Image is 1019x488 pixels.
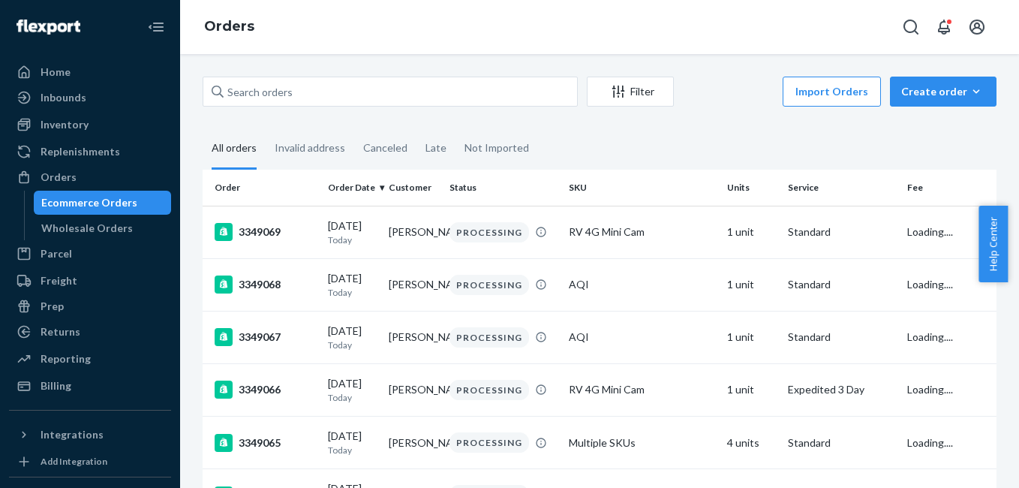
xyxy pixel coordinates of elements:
div: PROCESSING [449,222,529,242]
div: 3349066 [215,381,316,399]
td: [PERSON_NAME] [383,258,443,311]
a: Replenishments [9,140,171,164]
td: 1 unit [721,363,782,416]
button: Open account menu [962,12,992,42]
a: Reporting [9,347,171,371]
ol: breadcrumbs [192,5,266,49]
td: 1 unit [721,258,782,311]
div: Canceled [363,128,407,167]
button: Help Center [978,206,1008,282]
div: 3349069 [215,223,316,241]
td: Loading.... [901,258,996,311]
a: Freight [9,269,171,293]
td: Loading.... [901,311,996,363]
button: Import Orders [783,77,881,107]
a: Billing [9,374,171,398]
div: Create order [901,84,985,99]
button: Close Navigation [141,12,171,42]
td: Loading.... [901,417,996,469]
button: Open Search Box [896,12,926,42]
div: [DATE] [328,218,377,246]
div: 3349068 [215,276,316,294]
p: Standard [788,435,895,450]
td: Loading.... [901,363,996,416]
div: 3349065 [215,434,316,452]
td: 1 unit [721,311,782,363]
div: Inventory [41,117,89,132]
a: Orders [9,165,171,189]
div: Returns [41,324,80,339]
p: Today [328,391,377,404]
td: [PERSON_NAME] [383,363,443,416]
td: Multiple SKUs [563,417,722,469]
p: Standard [788,277,895,292]
td: [PERSON_NAME] [383,206,443,258]
a: Returns [9,320,171,344]
div: Not Imported [464,128,529,167]
p: Standard [788,224,895,239]
th: Service [782,170,901,206]
div: All orders [212,128,257,170]
span: Support [30,11,84,24]
a: Parcel [9,242,171,266]
td: 4 units [721,417,782,469]
div: Filter [588,84,673,99]
p: Today [328,233,377,246]
div: Replenishments [41,144,120,159]
img: Flexport logo [17,20,80,35]
button: Integrations [9,423,171,447]
div: [DATE] [328,376,377,404]
th: Order [203,170,322,206]
a: Orders [204,18,254,35]
div: Wholesale Orders [41,221,133,236]
div: Reporting [41,351,91,366]
div: Invalid address [275,128,345,167]
div: RV 4G Mini Cam [569,382,716,397]
div: Parcel [41,246,72,261]
div: PROCESSING [449,432,529,453]
th: Status [443,170,563,206]
button: Open notifications [929,12,959,42]
p: Today [328,444,377,456]
th: Fee [901,170,996,206]
div: Add Integration [41,455,107,468]
a: Add Integration [9,453,171,471]
div: Late [425,128,446,167]
p: Expedited 3 Day [788,382,895,397]
div: Inbounds [41,90,86,105]
input: Search orders [203,77,578,107]
div: Freight [41,273,77,288]
div: 3349067 [215,328,316,346]
div: [DATE] [328,429,377,456]
div: PROCESSING [449,380,529,400]
div: [DATE] [328,324,377,351]
div: Integrations [41,427,104,442]
div: RV 4G Mini Cam [569,224,716,239]
div: AQI [569,277,716,292]
div: Ecommerce Orders [41,195,137,210]
div: Orders [41,170,77,185]
a: Wholesale Orders [34,216,172,240]
div: [DATE] [328,271,377,299]
td: [PERSON_NAME] [383,417,443,469]
td: Loading.... [901,206,996,258]
a: Inventory [9,113,171,137]
th: Order Date [322,170,383,206]
button: Filter [587,77,674,107]
a: Inbounds [9,86,171,110]
td: 1 unit [721,206,782,258]
div: PROCESSING [449,275,529,295]
div: Prep [41,299,64,314]
button: Create order [890,77,996,107]
td: [PERSON_NAME] [383,311,443,363]
a: Ecommerce Orders [34,191,172,215]
div: Home [41,65,71,80]
p: Today [328,339,377,351]
div: PROCESSING [449,327,529,348]
p: Standard [788,330,895,345]
div: Customer [389,181,437,194]
a: Home [9,60,171,84]
p: Today [328,286,377,299]
th: Units [721,170,782,206]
